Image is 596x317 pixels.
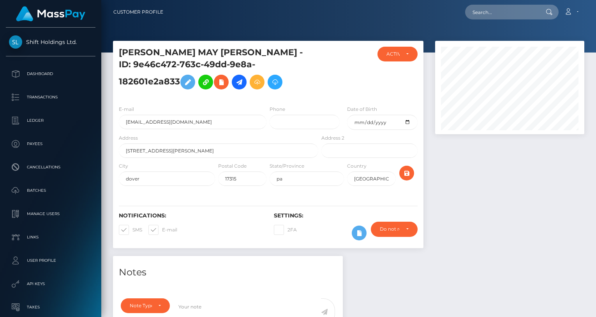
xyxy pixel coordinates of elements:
[9,301,92,313] p: Taxes
[6,228,95,247] a: Links
[130,303,152,309] div: Note Type
[6,158,95,177] a: Cancellations
[113,4,163,20] a: Customer Profile
[6,64,95,84] a: Dashboard
[321,135,344,142] label: Address 2
[16,6,85,21] img: MassPay Logo
[121,298,170,313] button: Note Type
[9,231,92,243] p: Links
[9,68,92,80] p: Dashboard
[270,163,304,170] label: State/Province
[9,185,92,196] p: Batches
[119,266,337,279] h4: Notes
[274,225,297,235] label: 2FA
[6,39,95,46] span: Shift Holdings Ltd.
[465,5,538,19] input: Search...
[347,163,367,170] label: Country
[274,212,417,219] h6: Settings:
[9,255,92,266] p: User Profile
[371,222,417,236] button: Do not require
[6,111,95,130] a: Ledger
[9,91,92,103] p: Transactions
[6,88,95,107] a: Transactions
[6,298,95,317] a: Taxes
[6,181,95,200] a: Batches
[9,138,92,150] p: Payees
[380,226,399,232] div: Do not require
[6,134,95,154] a: Payees
[9,161,92,173] p: Cancellations
[218,163,247,170] label: Postal Code
[386,51,400,57] div: ACTIVE
[9,208,92,220] p: Manage Users
[9,278,92,290] p: API Keys
[119,163,128,170] label: City
[119,135,138,142] label: Address
[119,225,142,235] label: SMS
[119,106,134,113] label: E-mail
[148,225,177,235] label: E-mail
[232,75,247,89] a: Initiate Payout
[6,251,95,270] a: User Profile
[9,35,22,49] img: Shift Holdings Ltd.
[347,106,377,113] label: Date of Birth
[6,204,95,224] a: Manage Users
[377,47,418,61] button: ACTIVE
[119,47,314,93] h5: [PERSON_NAME] MAY [PERSON_NAME] - ID: 9e46c472-763c-49dd-9e8a-182601e2a833
[270,106,285,113] label: Phone
[9,115,92,126] p: Ledger
[6,274,95,294] a: API Keys
[119,212,262,219] h6: Notifications:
